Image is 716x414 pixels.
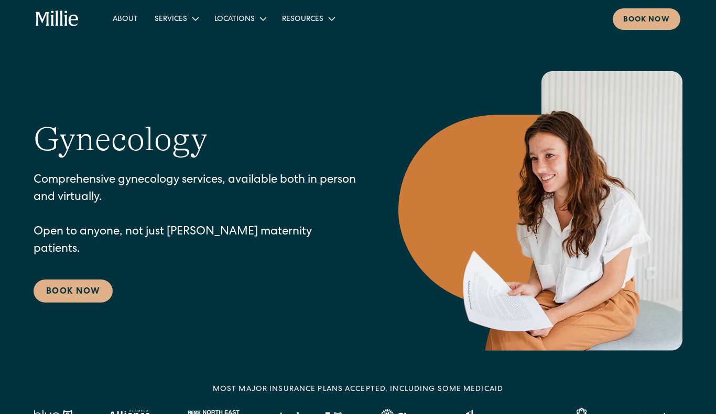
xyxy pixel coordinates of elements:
div: Resources [282,14,323,25]
div: Locations [206,10,274,27]
p: Comprehensive gynecology services, available both in person and virtually. Open to anyone, not ju... [34,172,356,259]
div: Resources [274,10,342,27]
a: Book Now [34,279,113,303]
a: About [104,10,146,27]
a: home [36,10,79,27]
img: Smiling woman holding documents during a consultation, reflecting supportive guidance in maternit... [398,71,682,351]
h1: Gynecology [34,119,208,160]
div: Services [155,14,187,25]
a: Book now [613,8,680,30]
div: MOST MAJOR INSURANCE PLANS ACCEPTED, INCLUDING some MEDICAID [213,384,503,395]
div: Locations [214,14,255,25]
div: Book now [623,15,670,26]
div: Services [146,10,206,27]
